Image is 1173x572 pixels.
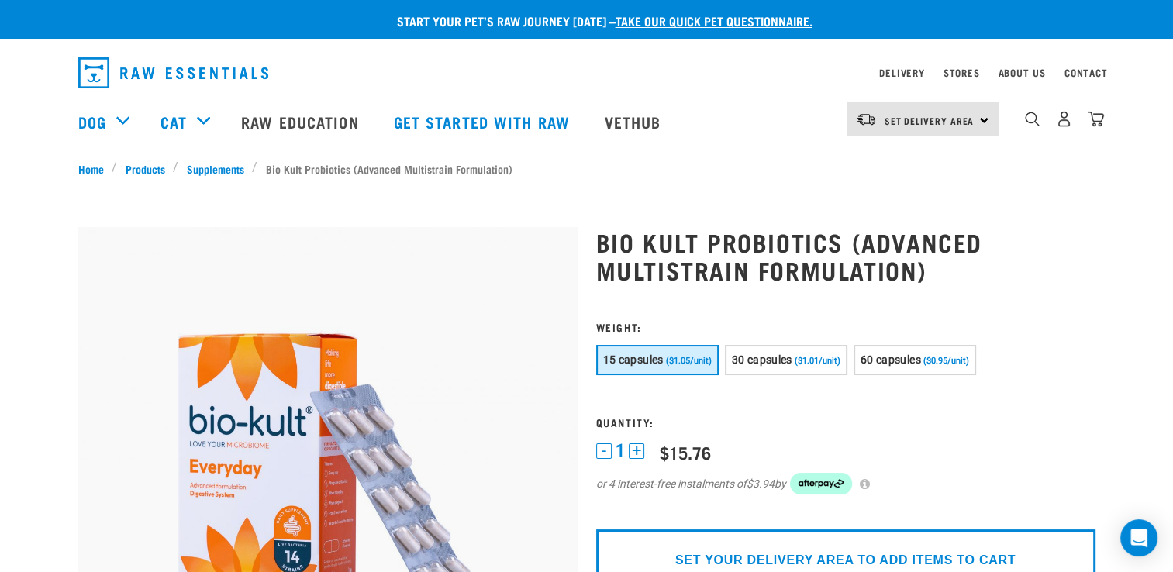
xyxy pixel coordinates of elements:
[732,353,792,366] span: 30 capsules
[660,443,711,462] div: $15.76
[616,17,812,24] a: take our quick pet questionnaire.
[944,70,980,75] a: Stores
[1064,70,1108,75] a: Contact
[78,57,268,88] img: Raw Essentials Logo
[117,160,173,177] a: Products
[596,228,1095,284] h1: Bio Kult Probiotics (Advanced Multistrain Formulation)
[178,160,252,177] a: Supplements
[596,416,1095,428] h3: Quantity:
[885,118,975,123] span: Set Delivery Area
[78,160,112,177] a: Home
[675,551,1016,570] p: SET YOUR DELIVERY AREA TO ADD ITEMS TO CART
[1056,111,1072,127] img: user.png
[78,160,1095,177] nav: breadcrumbs
[378,91,589,153] a: Get started with Raw
[226,91,378,153] a: Raw Education
[66,51,1108,95] nav: dropdown navigation
[998,70,1045,75] a: About Us
[596,473,1095,494] div: or 4 interest-free instalments of by
[160,110,187,133] a: Cat
[603,353,664,366] span: 15 capsules
[854,345,976,375] button: 60 capsules ($0.95/unit)
[616,443,625,459] span: 1
[725,345,847,375] button: 30 capsules ($1.01/unit)
[747,476,775,492] span: $3.94
[795,356,840,366] span: ($1.01/unit)
[1025,112,1040,126] img: home-icon-1@2x.png
[861,353,921,366] span: 60 capsules
[879,70,924,75] a: Delivery
[596,321,1095,333] h3: Weight:
[790,473,852,494] img: Afterpay
[589,91,681,153] a: Vethub
[78,110,106,133] a: Dog
[856,112,877,126] img: van-moving.png
[596,443,612,459] button: -
[629,443,644,459] button: +
[596,345,719,375] button: 15 capsules ($1.05/unit)
[1088,111,1104,127] img: home-icon@2x.png
[666,356,712,366] span: ($1.05/unit)
[923,356,969,366] span: ($0.95/unit)
[1120,519,1157,556] div: Open Intercom Messenger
